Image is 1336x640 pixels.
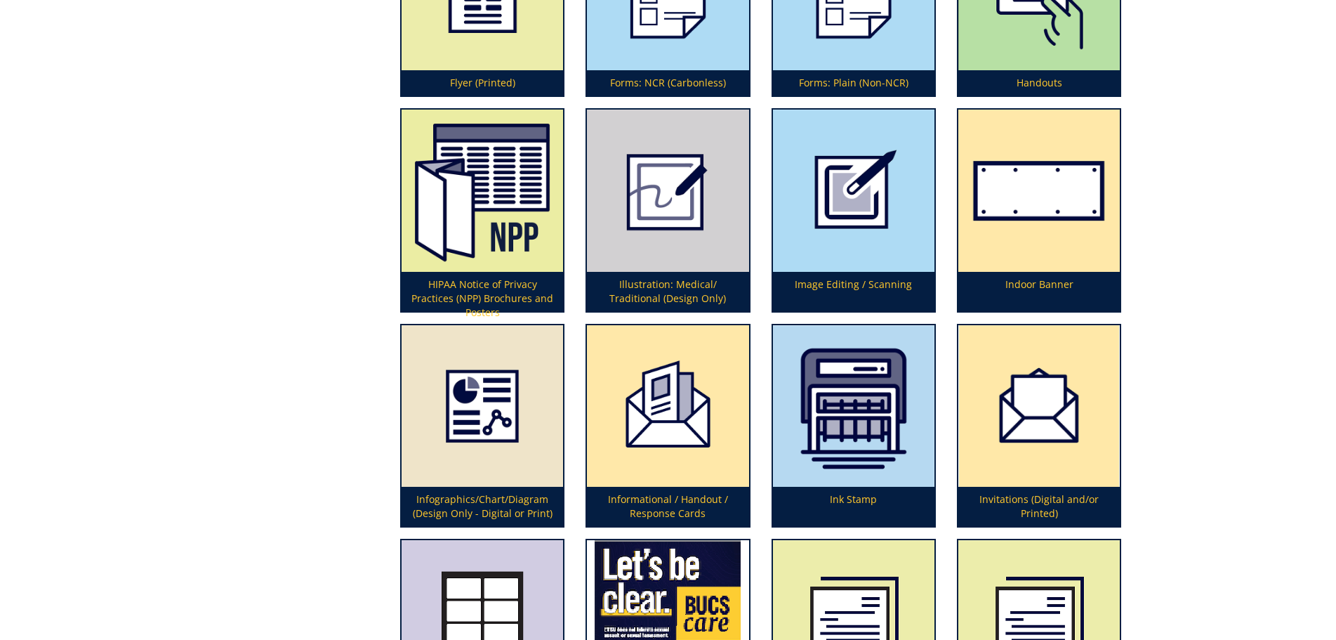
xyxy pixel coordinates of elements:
img: cardsproducticon-5990f4cab40f06.42393090.png [587,325,748,487]
img: hipaa%20notice%20of%20privacy%20practices%20brochures%20and%20posters-64bff8af764eb2.37019104.png [402,110,563,271]
p: HIPAA Notice of Privacy Practices (NPP) Brochures and Posters [402,272,563,311]
a: Illustration: Medical/ Traditional (Design Only) [587,110,748,311]
img: illustration-594922f2aac2d7.82608901.png [587,110,748,271]
a: Informational / Handout / Response Cards [587,325,748,526]
img: image-editing-5949231040edd3.21314940.png [773,110,934,271]
a: Image Editing / Scanning [773,110,934,311]
p: Informational / Handout / Response Cards [587,487,748,526]
p: Flyer (Printed) [402,70,563,96]
p: Invitations (Digital and/or Printed) [958,487,1120,526]
p: Ink Stamp [773,487,934,526]
p: Image Editing / Scanning [773,272,934,311]
img: indoor-banner-594923681c52c5.63377287.png [958,110,1120,271]
img: ink%20stamp-620d597748ba81.63058529.png [773,325,934,487]
p: Infographics/Chart/Diagram (Design Only - Digital or Print) [402,487,563,526]
a: Infographics/Chart/Diagram (Design Only - Digital or Print) [402,325,563,526]
img: infographics-5949253cb6e9e1.58496165.png [402,325,563,487]
p: Forms: NCR (Carbonless) [587,70,748,96]
img: invite-67a65ccf57f173.39654699.png [958,325,1120,487]
a: Invitations (Digital and/or Printed) [958,325,1120,526]
p: Handouts [958,70,1120,96]
p: Illustration: Medical/ Traditional (Design Only) [587,272,748,311]
a: Ink Stamp [773,325,934,526]
p: Indoor Banner [958,272,1120,311]
a: HIPAA Notice of Privacy Practices (NPP) Brochures and Posters [402,110,563,311]
a: Indoor Banner [958,110,1120,311]
p: Forms: Plain (Non-NCR) [773,70,934,96]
